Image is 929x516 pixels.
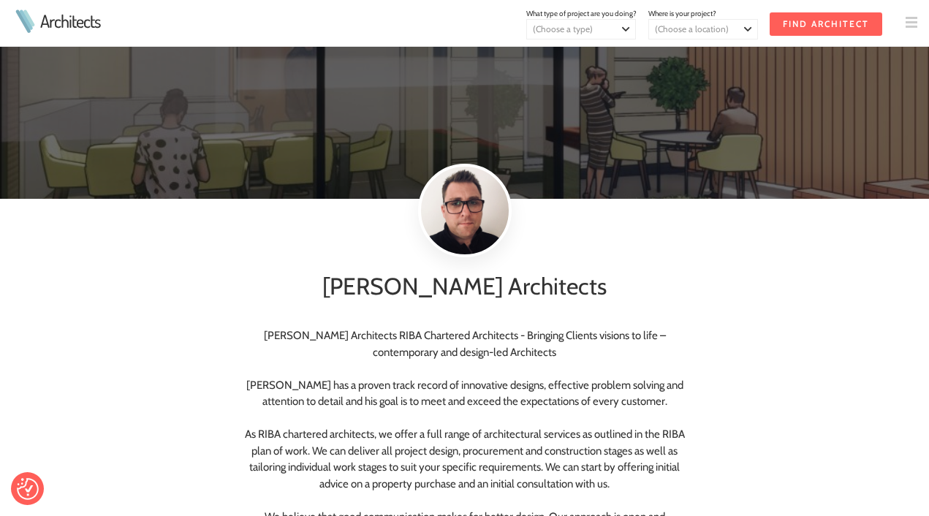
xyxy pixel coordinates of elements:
img: Architects [12,10,38,33]
input: Find Architect [770,12,882,36]
img: Revisit consent button [17,478,39,500]
h1: [PERSON_NAME] Architects [102,269,827,304]
button: Consent Preferences [17,478,39,500]
span: Where is your project? [648,9,716,18]
span: What type of project are you doing? [526,9,637,18]
a: Architects [40,12,100,30]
